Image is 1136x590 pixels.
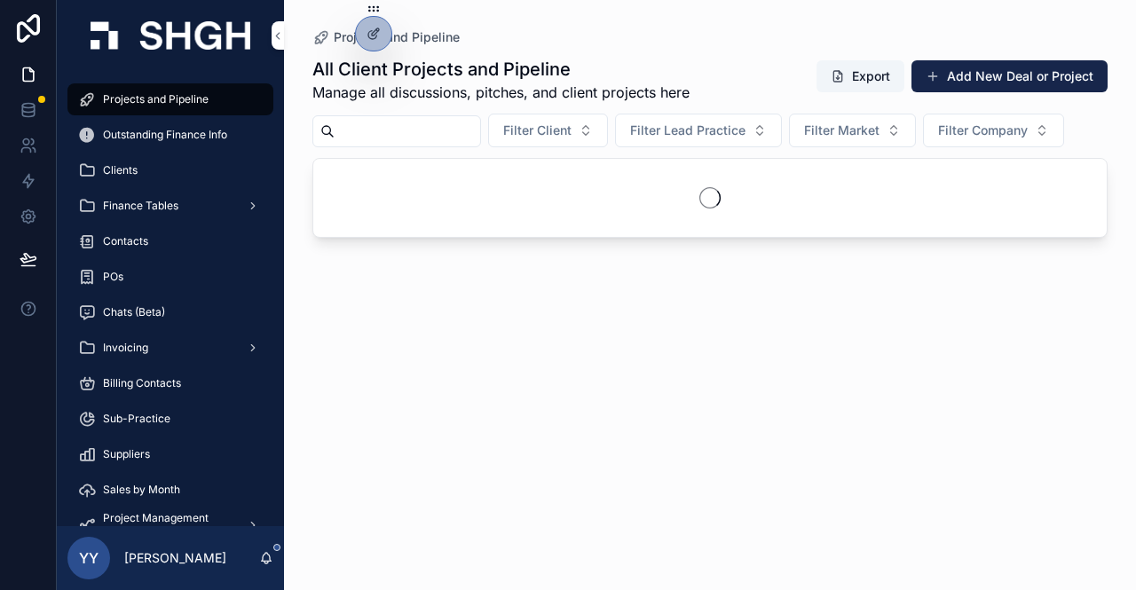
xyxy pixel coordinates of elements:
button: Select Button [923,114,1064,147]
button: Export [816,60,904,92]
a: Contacts [67,225,273,257]
span: Filter Lead Practice [630,122,745,139]
span: POs [103,270,123,284]
span: Project Management (beta) [103,511,233,539]
a: Clients [67,154,273,186]
a: Sales by Month [67,474,273,506]
span: Finance Tables [103,199,178,213]
span: Invoicing [103,341,148,355]
button: Add New Deal or Project [911,60,1108,92]
a: Sub-Practice [67,403,273,435]
img: App logo [91,21,250,50]
a: Invoicing [67,332,273,364]
span: YY [79,547,99,569]
a: Outstanding Finance Info [67,119,273,151]
a: Finance Tables [67,190,273,222]
h1: All Client Projects and Pipeline [312,57,690,82]
span: Filter Client [503,122,572,139]
span: Filter Market [804,122,880,139]
a: Chats (Beta) [67,296,273,328]
span: Contacts [103,234,148,248]
span: Sub-Practice [103,412,170,426]
span: Billing Contacts [103,376,181,390]
div: scrollable content [57,71,284,526]
span: Suppliers [103,447,150,461]
a: Projects and Pipeline [67,83,273,115]
span: Projects and Pipeline [103,92,209,106]
a: Projects and Pipeline [312,28,460,46]
span: Manage all discussions, pitches, and client projects here [312,82,690,103]
span: Outstanding Finance Info [103,128,227,142]
span: Sales by Month [103,483,180,497]
button: Select Button [488,114,608,147]
button: Select Button [789,114,916,147]
a: POs [67,261,273,293]
a: Billing Contacts [67,367,273,399]
a: Project Management (beta) [67,509,273,541]
span: Chats (Beta) [103,305,165,319]
span: Clients [103,163,138,177]
p: [PERSON_NAME] [124,549,226,567]
span: Projects and Pipeline [334,28,460,46]
span: Filter Company [938,122,1028,139]
button: Select Button [615,114,782,147]
a: Suppliers [67,438,273,470]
